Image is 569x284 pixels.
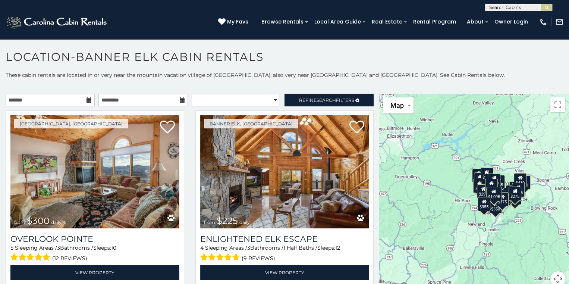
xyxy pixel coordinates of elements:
[509,187,521,201] div: $275
[539,18,547,26] img: phone-regular-white.png
[204,119,298,128] a: Banner Elk, [GEOGRAPHIC_DATA]
[311,16,365,28] a: Local Area Guide
[317,97,336,103] span: Search
[498,190,510,204] div: $305
[10,115,179,228] img: Overlook Pointe
[478,196,491,210] div: $225
[200,115,369,228] img: Enlightened Elk Escape
[486,187,502,201] div: $1,095
[491,16,532,28] a: Owner Login
[283,244,317,251] span: 1 Half Baths /
[242,253,275,263] span: (9 reviews)
[496,192,509,206] div: $375
[27,215,50,226] span: $300
[514,173,526,187] div: $410
[518,175,530,190] div: $451
[200,244,369,263] div: Sleeping Areas / Bathrooms / Sleeps:
[218,18,250,26] a: My Favs
[111,244,116,251] span: 10
[10,244,179,263] div: Sleeping Areas / Bathrooms / Sleeps:
[51,219,62,225] span: daily
[10,244,13,251] span: 5
[472,169,485,183] div: $720
[284,94,374,106] a: RefineSearchFilters
[299,97,354,103] span: Refine Filters
[555,18,563,26] img: mail-regular-white.png
[409,16,460,28] a: Rental Program
[52,253,87,263] span: (12 reviews)
[14,219,25,225] span: from
[478,197,490,211] div: $355
[258,16,307,28] a: Browse Rentals
[200,265,369,280] a: View Property
[368,16,406,28] a: Real Estate
[477,184,490,199] div: $295
[57,244,60,251] span: 3
[200,244,204,251] span: 4
[160,120,175,135] a: Add to favorites
[492,175,504,189] div: $235
[247,244,250,251] span: 3
[473,179,486,193] div: $230
[10,265,179,280] a: View Property
[383,97,414,113] button: Change map style
[217,215,238,226] span: $225
[14,119,128,128] a: [GEOGRAPHIC_DATA], [GEOGRAPHIC_DATA]
[550,97,565,112] button: Toggle fullscreen view
[463,16,487,28] a: About
[509,181,522,196] div: $400
[227,18,248,26] span: My Favs
[6,15,109,29] img: White-1-2.png
[239,219,250,225] span: daily
[10,234,179,244] a: Overlook Pointe
[200,234,369,244] a: Enlightened Elk Escape
[349,120,364,135] a: Add to favorites
[204,219,215,225] span: from
[200,115,369,228] a: Enlightened Elk Escape from $225 daily
[489,199,502,213] div: $350
[390,102,404,109] span: Map
[488,174,500,188] div: $430
[473,179,485,193] div: $305
[474,172,486,187] div: $290
[335,244,340,251] span: 12
[10,115,179,228] a: Overlook Pointe from $300 daily
[480,168,493,182] div: $310
[512,183,524,197] div: $485
[485,179,498,193] div: $300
